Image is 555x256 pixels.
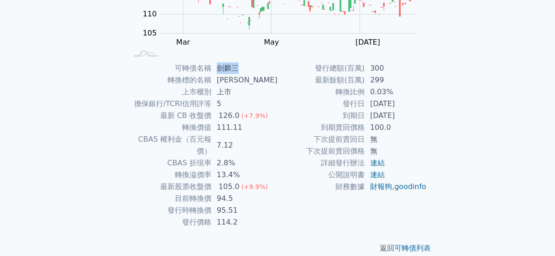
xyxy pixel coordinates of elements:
[365,86,427,98] td: 0.03%
[365,145,427,157] td: 無
[277,74,365,86] td: 最新餘額(百萬)
[211,216,277,228] td: 114.2
[356,38,380,46] tspan: [DATE]
[365,181,427,193] td: ,
[211,157,277,169] td: 2.8%
[211,169,277,181] td: 13.4%
[128,205,211,216] td: 發行時轉換價
[370,170,385,179] a: 連結
[128,169,211,181] td: 轉換溢價率
[365,62,427,74] td: 300
[143,10,157,18] tspan: 110
[217,181,241,193] div: 105.0
[211,98,277,110] td: 5
[211,62,277,74] td: 劍麟三
[211,86,277,98] td: 上市
[370,159,385,167] a: 連結
[365,74,427,86] td: 299
[370,182,392,191] a: 財報狗
[128,86,211,98] td: 上市櫃別
[365,133,427,145] td: 無
[277,169,365,181] td: 公開說明書
[394,244,431,252] a: 可轉債列表
[264,38,279,46] tspan: May
[128,122,211,133] td: 轉換價值
[128,181,211,193] td: 最新股票收盤價
[365,98,427,110] td: [DATE]
[128,216,211,228] td: 發行價格
[128,133,211,157] td: CBAS 權利金（百元報價）
[211,74,277,86] td: [PERSON_NAME]
[128,193,211,205] td: 目前轉換價
[277,122,365,133] td: 到期賣回價格
[128,110,211,122] td: 最新 CB 收盤價
[394,182,426,191] a: goodinfo
[277,133,365,145] td: 下次提前賣回日
[217,110,241,122] div: 126.0
[277,86,365,98] td: 轉換比例
[211,205,277,216] td: 95.51
[277,62,365,74] td: 發行總額(百萬)
[277,181,365,193] td: 財務數據
[277,145,365,157] td: 下次提前賣回價格
[128,74,211,86] td: 轉換標的名稱
[277,157,365,169] td: 詳細發行辦法
[117,243,438,254] p: 返回
[143,29,157,37] tspan: 105
[277,110,365,122] td: 到期日
[128,62,211,74] td: 可轉債名稱
[211,193,277,205] td: 94.5
[365,122,427,133] td: 100.0
[128,157,211,169] td: CBAS 折現率
[277,98,365,110] td: 發行日
[211,122,277,133] td: 111.11
[128,98,211,110] td: 擔保銀行/TCRI信用評等
[211,133,277,157] td: 7.12
[365,110,427,122] td: [DATE]
[241,112,268,119] span: (+7.9%)
[177,38,191,46] tspan: Mar
[241,183,268,190] span: (+9.9%)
